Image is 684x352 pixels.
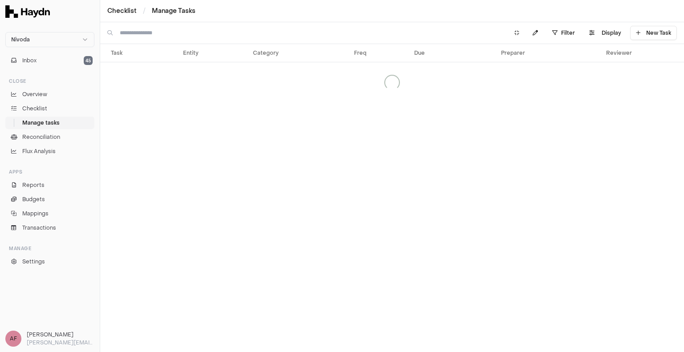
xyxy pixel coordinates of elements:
span: Inbox [22,57,37,65]
th: Reviewer [561,44,684,62]
button: Display [584,26,627,40]
h3: [PERSON_NAME] [27,331,94,339]
a: Manage Tasks [152,7,195,16]
th: Task [100,44,179,62]
button: New Task [630,26,677,40]
div: Manage [5,241,94,255]
button: Filter [547,26,580,40]
a: Checklist [107,7,137,16]
span: Mappings [22,210,49,218]
a: Settings [5,255,94,268]
div: Close [5,74,94,88]
span: Manage tasks [22,119,60,127]
p: [PERSON_NAME][EMAIL_ADDRESS][DOMAIN_NAME] [27,339,94,347]
a: Budgets [5,193,94,206]
a: Overview [5,88,94,101]
span: AF [5,331,21,347]
a: Checklist [5,102,94,115]
span: / [141,6,147,15]
span: Nivoda [11,36,30,43]
span: Flux Analysis [22,147,56,155]
span: Checklist [22,105,47,113]
span: Reconciliation [22,133,60,141]
th: Preparer [465,44,561,62]
a: Reports [5,179,94,191]
button: Nivoda [5,32,94,47]
th: Freq [350,44,411,62]
span: Settings [22,258,45,266]
button: Inbox45 [5,54,94,67]
a: Flux Analysis [5,145,94,158]
th: Due [411,44,465,62]
nav: breadcrumb [107,7,195,16]
span: Overview [22,90,47,98]
div: Apps [5,165,94,179]
th: Category [249,44,350,62]
a: Mappings [5,207,94,220]
a: Reconciliation [5,131,94,143]
a: Manage tasks [5,117,94,129]
span: Budgets [22,195,45,203]
span: Transactions [22,224,56,232]
span: Filter [561,29,575,36]
img: Haydn Logo [5,5,50,18]
a: Transactions [5,222,94,234]
th: Entity [179,44,249,62]
span: Reports [22,181,45,189]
